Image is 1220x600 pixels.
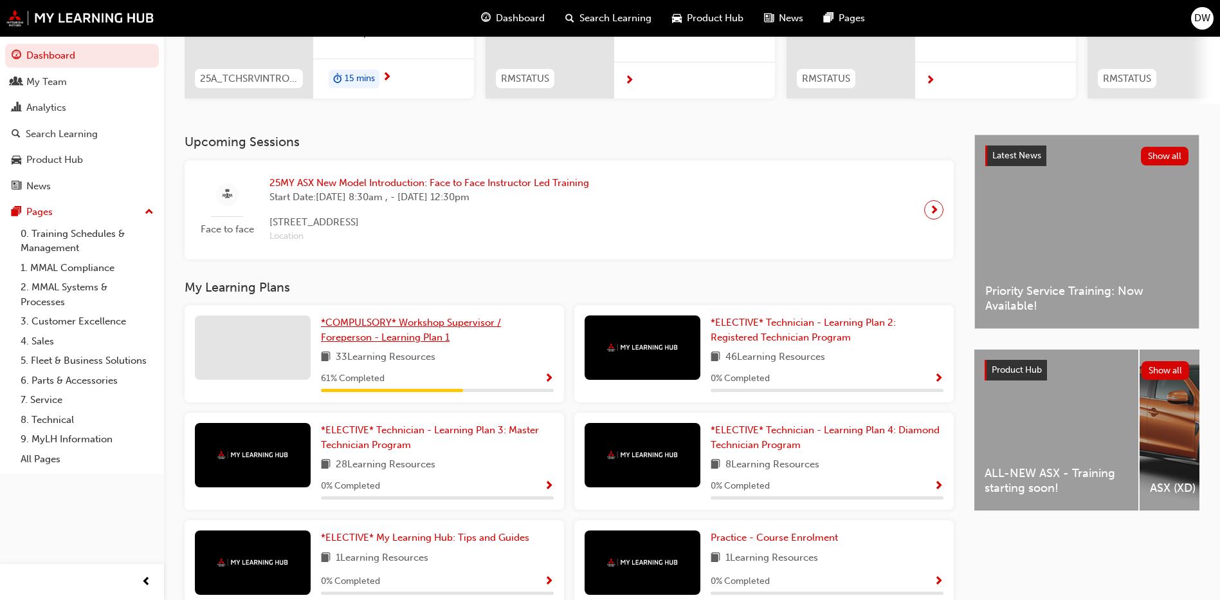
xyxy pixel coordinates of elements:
span: people-icon [12,77,21,88]
span: *COMPULSORY* Workshop Supervisor / Foreperson - Learning Plan 1 [321,317,501,343]
a: Product HubShow all [985,360,1189,380]
a: 5. Fleet & Business Solutions [15,351,159,371]
span: 15 mins [345,71,375,86]
span: chart-icon [12,102,21,114]
span: pages-icon [12,207,21,218]
button: DW [1191,7,1214,30]
span: book-icon [711,350,720,366]
div: My Team [26,75,67,89]
img: mmal [607,343,678,352]
a: *ELECTIVE* Technician - Learning Plan 2: Registered Technician Program [711,315,943,344]
a: *ELECTIVE* My Learning Hub: Tips and Guides [321,530,534,545]
span: book-icon [321,550,331,567]
span: guage-icon [481,10,491,26]
span: *ELECTIVE* My Learning Hub: Tips and Guides [321,532,529,543]
span: Show Progress [544,373,554,385]
span: search-icon [12,129,21,140]
span: Product Hub [992,364,1042,375]
a: Latest NewsShow allPriority Service Training: Now Available! [974,135,1199,329]
a: search-iconSearch Learning [555,5,662,32]
span: News [779,11,803,26]
span: RMSTATUS [501,71,549,86]
div: News [26,179,51,194]
a: car-iconProduct Hub [662,5,754,32]
span: book-icon [321,457,331,473]
a: 8. Technical [15,410,159,430]
span: 46 Learning Resources [725,350,825,366]
a: mmal [6,10,154,26]
a: My Team [5,70,159,94]
button: Show all [1142,361,1190,380]
button: Show Progress [544,371,554,387]
img: mmal [217,558,288,567]
button: Show all [1141,147,1189,165]
span: 33 Learning Resources [336,350,435,366]
span: 25A_TCHSRVINTRO_M [200,71,298,86]
span: Location [269,229,589,244]
span: Start Date: [DATE] 8:30am , - [DATE] 12:30pm [269,190,589,205]
a: Product Hub [5,148,159,172]
span: next-icon [929,201,939,219]
span: search-icon [565,10,574,26]
button: Show Progress [934,371,943,387]
a: *ELECTIVE* Technician - Learning Plan 3: Master Technician Program [321,423,554,452]
span: 0 % Completed [321,479,380,494]
a: 2. MMAL Systems & Processes [15,277,159,312]
img: mmal [607,451,678,459]
div: Pages [26,205,53,220]
a: Search Learning [5,122,159,146]
span: RMSTATUS [1103,71,1151,86]
a: guage-iconDashboard [471,5,555,32]
a: Latest NewsShow all [985,145,1188,166]
span: up-icon [145,204,154,221]
span: next-icon [925,75,935,87]
span: RMSTATUS [802,71,850,86]
span: [STREET_ADDRESS] [269,215,589,230]
span: 8 Learning Resources [725,457,819,473]
img: mmal [217,451,288,459]
span: Priority Service Training: Now Available! [985,284,1188,313]
button: Pages [5,200,159,224]
span: book-icon [321,350,331,366]
span: Practice - Course Enrolment [711,532,838,543]
a: News [5,174,159,198]
a: Dashboard [5,44,159,68]
span: car-icon [672,10,682,26]
img: mmal [607,558,678,567]
span: Pages [839,11,865,26]
span: 61 % Completed [321,371,385,386]
span: ALL-NEW ASX - Training starting soon! [985,466,1128,495]
span: Show Progress [544,576,554,588]
span: pages-icon [824,10,833,26]
span: Show Progress [934,576,943,588]
span: 0 % Completed [321,574,380,589]
a: *ELECTIVE* Technician - Learning Plan 4: Diamond Technician Program [711,423,943,452]
a: 7. Service [15,390,159,410]
span: news-icon [12,181,21,192]
h3: My Learning Plans [185,280,954,295]
span: book-icon [711,457,720,473]
button: Show Progress [934,574,943,590]
button: Show Progress [544,478,554,494]
span: 0 % Completed [711,371,770,386]
span: car-icon [12,155,21,166]
button: Show Progress [544,574,554,590]
a: 9. MyLH Information [15,429,159,449]
span: 28 Learning Resources [336,457,435,473]
span: next-icon [624,75,634,87]
span: *ELECTIVE* Technician - Learning Plan 4: Diamond Technician Program [711,424,940,451]
span: Dashboard [496,11,545,26]
span: next-icon [382,72,392,84]
a: 3. Customer Excellence [15,312,159,332]
a: 6. Parts & Accessories [15,371,159,391]
a: 1. MMAL Compliance [15,258,159,278]
span: 1 Learning Resources [725,550,818,567]
a: Analytics [5,96,159,120]
span: Face to face [195,222,259,237]
span: 1 Learning Resources [336,550,428,567]
a: Face to face25MY ASX New Model Introduction: Face to Face Instructor Led TrainingStart Date:[DATE... [195,171,943,249]
a: All Pages [15,449,159,469]
span: news-icon [764,10,774,26]
span: *ELECTIVE* Technician - Learning Plan 2: Registered Technician Program [711,317,896,343]
span: Show Progress [934,481,943,492]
